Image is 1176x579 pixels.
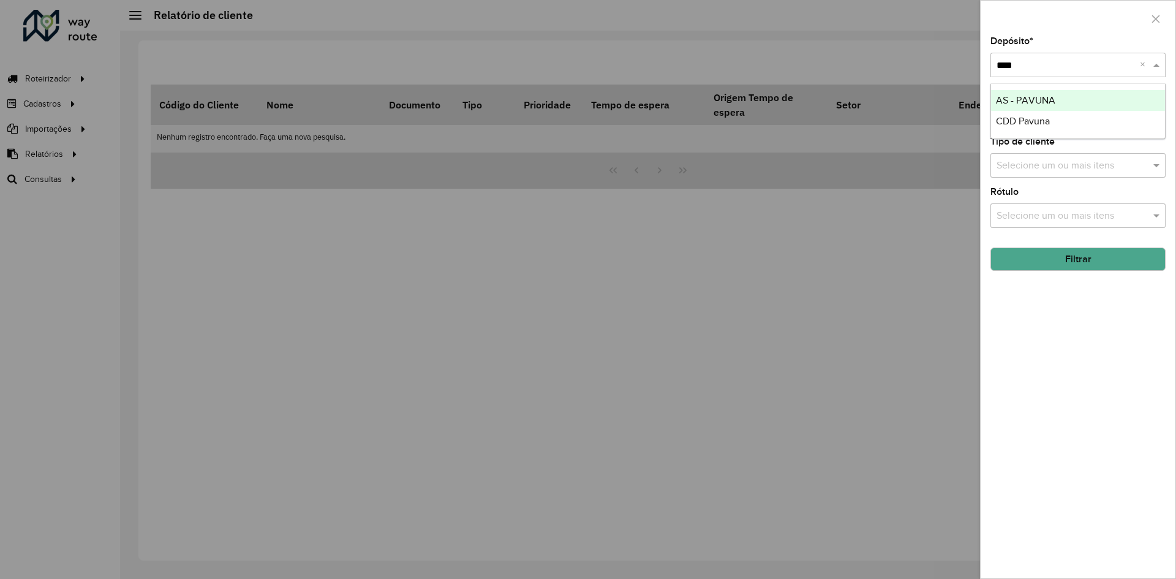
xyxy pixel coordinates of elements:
[1140,58,1150,72] span: Clear all
[990,184,1019,199] label: Rótulo
[996,95,1055,105] span: AS - PAVUNA
[990,34,1033,48] label: Depósito
[990,134,1055,149] label: Tipo de cliente
[996,116,1050,126] span: CDD Pavuna
[990,83,1166,139] ng-dropdown-panel: Options list
[990,248,1166,271] button: Filtrar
